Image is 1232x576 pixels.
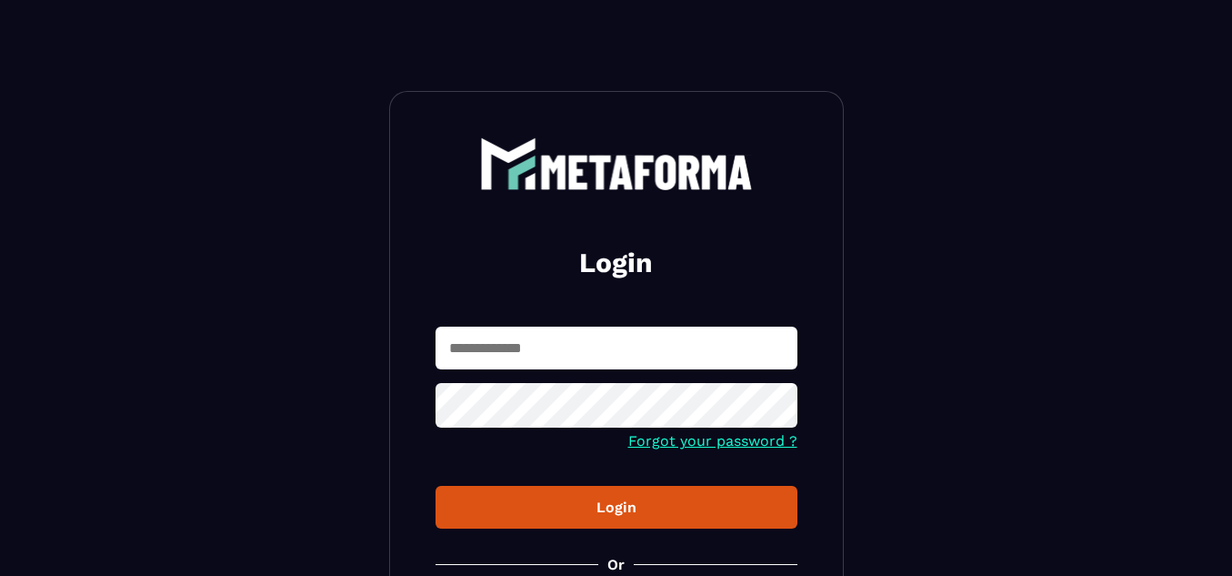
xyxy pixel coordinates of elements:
h2: Login [457,245,776,281]
button: Login [436,486,797,529]
img: logo [480,137,753,190]
p: Or [607,556,625,573]
a: logo [436,137,797,190]
a: Forgot your password ? [628,432,797,450]
div: Login [450,499,783,516]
